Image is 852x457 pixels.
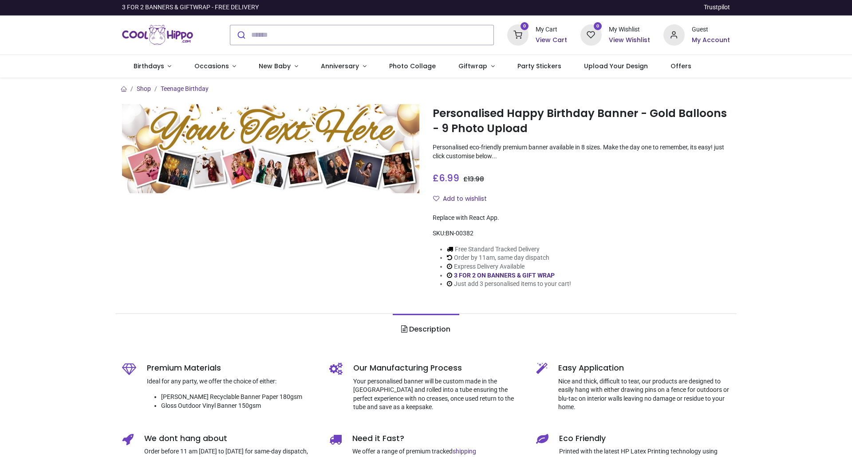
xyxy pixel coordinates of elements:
span: Giftwrap [458,62,487,70]
i: Add to wishlist [433,195,439,202]
p: Nice and thick, difficult to tear, our products are designed to easily hang with either drawing p... [558,377,730,412]
a: Logo of Cool Hippo [122,23,193,47]
a: Giftwrap [447,55,506,78]
span: 13.98 [468,175,484,184]
a: View Cart [536,36,567,45]
li: Order by 11am, same day dispatch [447,254,571,262]
a: 3 FOR 2 ON BANNERS & GIFT WRAP [454,272,555,279]
span: Upload Your Design [584,62,648,70]
a: View Wishlist [609,36,650,45]
span: Party Stickers [517,62,561,70]
span: Anniversary [321,62,359,70]
img: Cool Hippo [122,23,193,47]
div: 3 FOR 2 BANNERS & GIFTWRAP - FREE DELIVERY [122,3,259,12]
span: BN-00382 [446,230,473,237]
a: My Account [692,36,730,45]
p: Ideal for any party, we offer the choice of either: [147,377,316,386]
sup: 0 [521,22,529,31]
span: Offers [671,62,691,70]
h5: Easy Application [558,363,730,374]
button: Add to wishlistAdd to wishlist [433,191,494,207]
span: £ [463,175,484,184]
h5: Eco Friendly [559,433,730,444]
li: Free Standard Tracked Delivery [447,245,571,254]
span: Photo Collage [389,62,436,70]
a: New Baby [248,55,310,78]
a: Teenage Birthday [161,85,209,92]
div: SKU: [433,229,730,238]
li: [PERSON_NAME] Recyclable Banner Paper 180gsm [161,393,316,402]
span: 6.99 [439,172,459,184]
a: Description [393,314,459,345]
span: £ [433,172,459,184]
span: New Baby [259,62,291,70]
li: Express Delivery Available [447,262,571,271]
a: 0 [580,31,602,38]
a: Occasions [183,55,248,78]
div: My Wishlist [609,25,650,34]
a: Anniversary [309,55,378,78]
p: Personalised eco-friendly premium banner available in 8 sizes. Make the day one to remember, its ... [433,143,730,160]
a: Shop [137,85,151,92]
sup: 0 [594,22,602,31]
h5: Our Manufacturing Process [353,363,523,374]
a: Trustpilot [704,3,730,12]
li: Gloss Outdoor Vinyl Banner 150gsm [161,402,316,410]
div: Replace with React App. [433,214,730,223]
img: Personalised Happy Birthday Banner - Gold Balloons - 9 Photo Upload [122,104,419,193]
h5: Premium Materials [147,363,316,374]
h5: Need it Fast? [352,433,523,444]
button: Submit [230,25,251,45]
div: My Cart [536,25,567,34]
h1: Personalised Happy Birthday Banner - Gold Balloons - 9 Photo Upload [433,106,730,137]
span: Occasions [194,62,229,70]
li: Just add 3 personalised items to your cart! [447,280,571,289]
p: Your personalised banner will be custom made in the [GEOGRAPHIC_DATA] and rolled into a tube ensu... [353,377,523,412]
span: Birthdays [134,62,164,70]
a: 0 [507,31,529,38]
a: Birthdays [122,55,183,78]
h5: We dont hang about [144,433,316,444]
div: Guest [692,25,730,34]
